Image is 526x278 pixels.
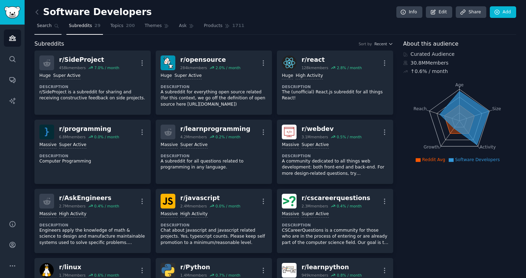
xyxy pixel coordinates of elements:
div: Sort by [359,41,372,46]
div: Super Active [59,142,86,148]
div: Huge [282,73,293,79]
div: Massive [282,142,299,148]
a: Products1711 [201,20,247,35]
span: Recent [374,41,387,46]
img: javascript [161,194,175,208]
div: Curated Audience [403,51,516,58]
div: 0.2 % / month [215,134,240,139]
p: Computer Programming [39,158,146,165]
div: 284k members [180,65,207,70]
img: react [282,55,297,70]
div: 0.7 % / month [215,273,240,278]
a: programmingr/programming6.8Mmembers0.0% / monthMassiveSuper ActiveDescriptionComputer Programming [34,120,151,184]
img: programming [39,125,54,139]
div: r/ javascript [180,194,240,203]
div: Massive [282,211,299,218]
img: Python [161,263,175,278]
div: High Activity [180,211,208,218]
div: r/ webdev [301,125,362,133]
div: 0.8 % / month [337,273,362,278]
div: Massive [39,211,57,218]
a: reactr/react128kmembers2.8% / monthHugeHigh ActivityDescriptionThe (unofficial) React.js subreddi... [277,51,393,115]
span: Products [204,23,222,29]
div: 4.2M members [180,134,207,139]
div: Huge [161,73,172,79]
span: Ask [179,23,187,29]
div: 1.4M members [180,273,207,278]
div: 0.0 % / month [215,204,240,208]
div: 0.0 % / month [94,134,119,139]
div: Massive [161,211,178,218]
p: A subreddit for everything open source related (for this context, we go off the definition of ope... [161,89,267,108]
a: cscareerquestionsr/cscareerquestions2.3Mmembers0.4% / monthMassiveSuper ActiveDescriptionCSCareer... [277,189,393,253]
div: 6.8M members [59,134,86,139]
dt: Description [39,153,146,158]
div: Super Active [174,73,202,79]
p: r/SideProject is a subreddit for sharing and receiving constructive feedback on side projects. [39,89,146,101]
span: Subreddits [34,40,64,48]
dt: Description [161,84,267,89]
a: javascriptr/javascript2.4Mmembers0.0% / monthMassiveHigh ActivityDescriptionChat about javascript... [156,189,272,253]
tspan: Growth [424,145,439,150]
div: r/ programming [59,125,119,133]
dt: Description [39,223,146,227]
div: Super Active [301,211,329,218]
div: r/ AskEngineers [59,194,119,203]
a: Subreddits29 [66,20,103,35]
dt: Description [161,153,267,158]
dt: Description [282,223,388,227]
div: 7.0 % / month [94,65,119,70]
a: Edit [426,6,452,18]
div: Super Active [180,142,208,148]
img: learnpython [282,263,297,278]
dt: Description [282,153,388,158]
div: r/ react [301,55,362,64]
div: 2.0 % / month [216,65,241,70]
div: 1.7M members [59,273,86,278]
div: 0.4 % / month [94,204,119,208]
img: cscareerquestions [282,194,297,208]
p: A subreddit for all questions related to programming in any language. [161,158,267,171]
div: r/ learnpython [301,263,362,272]
p: Chat about javascript and javascript related projects. Yes, typescript counts. Please keep self p... [161,227,267,246]
img: opensource [161,55,175,70]
div: 2.7M members [59,204,86,208]
p: A community dedicated to all things web development: both front-end and back-end. For more design... [282,158,388,177]
tspan: Age [455,82,464,87]
div: r/ linux [59,263,119,272]
p: The (unofficial) React.js subreddit for all things React! [282,89,388,101]
p: CSCareerQuestions is a community for those who are in the process of entering or are already part... [282,227,388,246]
dt: Description [39,84,146,89]
a: Topics200 [108,20,137,35]
div: r/ cscareerquestions [301,194,370,203]
div: r/ learnprogramming [180,125,250,133]
div: High Activity [296,73,323,79]
p: Engineers apply the knowledge of math & science to design and manufacture maintainable systems us... [39,227,146,246]
a: webdevr/webdev3.1Mmembers0.5% / monthMassiveSuper ActiveDescriptionA community dedicated to all t... [277,120,393,184]
a: r/learnprogramming4.2Mmembers0.2% / monthMassiveSuper ActiveDescriptionA subreddit for all questi... [156,120,272,184]
a: Ask [176,20,196,35]
span: Reddit Avg [422,157,445,162]
span: 1711 [232,23,244,29]
div: 0.4 % / month [337,204,362,208]
dt: Description [161,223,267,227]
div: Super Active [53,73,80,79]
dt: Description [282,84,388,89]
div: 2.8 % / month [337,65,362,70]
span: Search [37,23,52,29]
a: r/SideProject458kmembers7.0% / monthHugeSuper ActiveDescriptionr/SideProject is a subreddit for s... [34,51,151,115]
span: 200 [126,23,135,29]
tspan: Activity [480,145,496,150]
a: r/AskEngineers2.7Mmembers0.4% / monthMassiveHigh ActivityDescriptionEngineers apply the knowledge... [34,189,151,253]
div: r/ opensource [180,55,240,64]
div: 30.8M Members [403,59,516,67]
img: GummySearch logo [4,6,20,19]
span: About this audience [403,40,458,48]
div: Massive [161,142,178,148]
div: r/ Python [180,263,240,272]
img: linux [39,263,54,278]
div: Super Active [301,142,329,148]
div: r/ SideProject [59,55,119,64]
span: Software Developers [455,157,500,162]
div: 2.4M members [180,204,207,208]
